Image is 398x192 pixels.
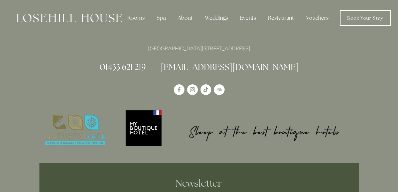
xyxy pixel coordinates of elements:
[172,11,198,25] div: About
[214,84,225,95] a: TripAdvisor
[122,11,150,25] div: Rooms
[263,11,299,25] div: Restaurant
[122,109,359,146] a: My Boutique Hotel - Logo
[100,62,146,72] a: 01433 621 219
[200,11,233,25] div: Weddings
[39,109,111,151] img: Nature's Safe - Logo
[39,109,111,151] a: Nature's Safe - Logo
[187,84,198,95] a: Instagram
[301,11,334,25] a: Vouchers
[39,44,359,53] p: [GEOGRAPHIC_DATA][STREET_ADDRESS]
[340,10,391,26] a: Book Your Stay
[235,11,261,25] div: Events
[17,14,122,22] img: Losehill House
[174,84,184,95] a: Losehill House Hotel & Spa
[201,84,211,95] a: TikTok
[76,177,322,189] h2: Newsletter
[161,62,299,72] a: [EMAIL_ADDRESS][DOMAIN_NAME]
[151,11,171,25] div: Spa
[122,109,359,146] img: My Boutique Hotel - Logo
